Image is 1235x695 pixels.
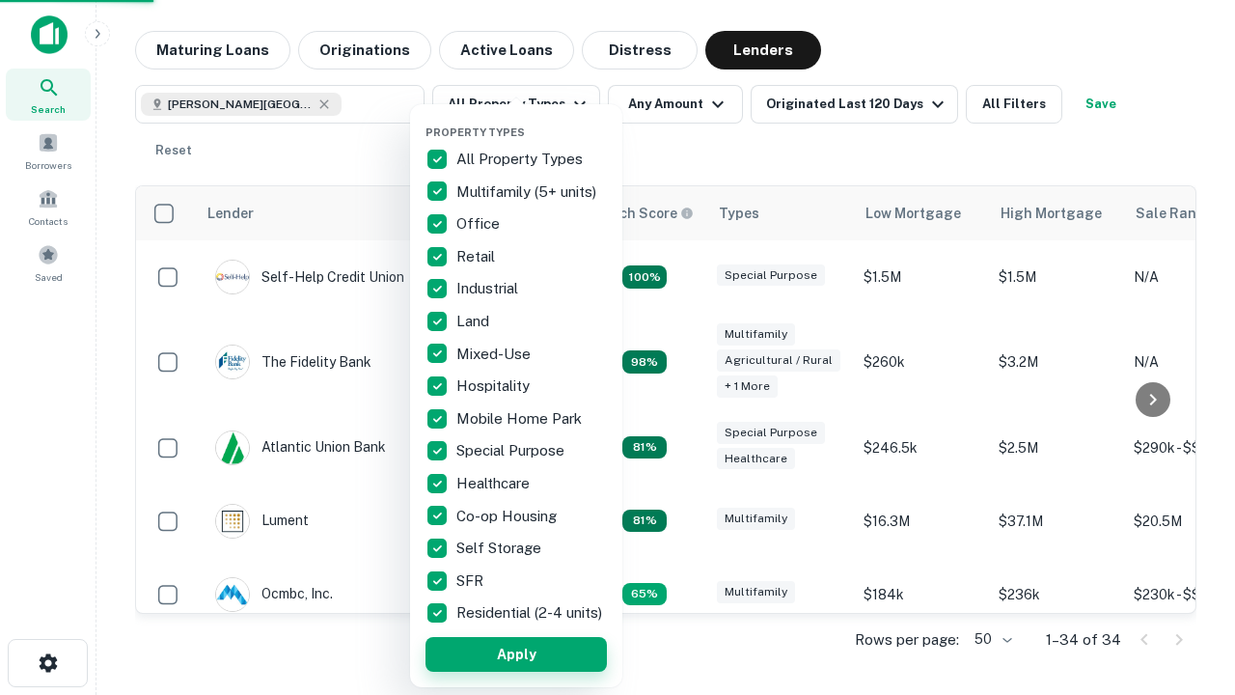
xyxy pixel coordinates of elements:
iframe: Chat Widget [1139,541,1235,633]
button: Apply [425,637,607,672]
p: Industrial [456,277,522,300]
p: Mixed-Use [456,343,535,366]
p: Office [456,212,504,236]
p: All Property Types [456,148,587,171]
span: Property Types [425,126,525,138]
p: Self Storage [456,537,545,560]
p: Special Purpose [456,439,568,462]
p: Co-op Housing [456,505,561,528]
p: Retail [456,245,499,268]
p: Hospitality [456,375,534,398]
p: Land [456,310,493,333]
p: SFR [456,570,487,593]
p: Multifamily (5+ units) [456,181,600,204]
p: Residential (2-4 units) [456,601,606,625]
p: Healthcare [456,472,534,495]
p: Mobile Home Park [456,407,586,431]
